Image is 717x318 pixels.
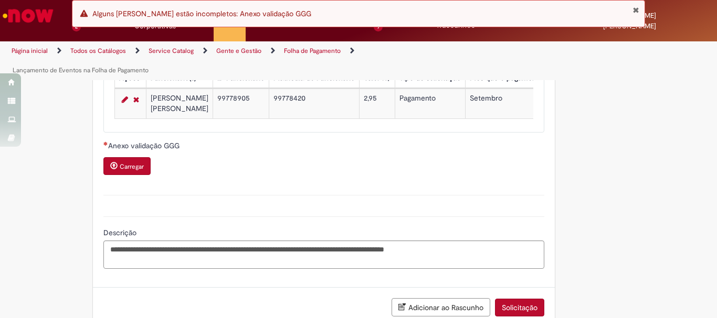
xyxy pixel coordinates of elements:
[119,93,131,106] a: Editar Linha 1
[395,89,465,118] td: Pagamento
[108,141,182,150] span: Anexo validação GGG
[284,47,341,55] a: Folha de Pagamento
[103,228,139,237] span: Descrição
[1,5,55,26] img: ServiceNow
[213,89,269,118] td: 99778905
[92,9,311,18] span: Alguns [PERSON_NAME] estão incompletos: Anexo validação GGG
[103,240,544,269] textarea: Descrição
[12,47,48,55] a: Página inicial
[8,41,470,80] ul: Trilhas de página
[120,162,144,171] small: Carregar
[392,298,490,316] button: Adicionar ao Rascunho
[146,89,213,118] td: [PERSON_NAME] [PERSON_NAME]
[495,299,544,316] button: Solicitação
[359,89,395,118] td: 2,95
[216,47,261,55] a: Gente e Gestão
[465,89,599,118] td: Setembro
[103,141,108,146] span: Necessários
[70,47,126,55] a: Todos os Catálogos
[632,6,639,14] button: Fechar Notificação
[13,66,149,74] a: Lançamento de Eventos na Folha de Pagamento
[103,157,151,175] button: Carregar anexo de Anexo validação GGG Required
[149,47,194,55] a: Service Catalog
[269,89,359,118] td: 99778420
[131,93,142,106] a: Remover linha 1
